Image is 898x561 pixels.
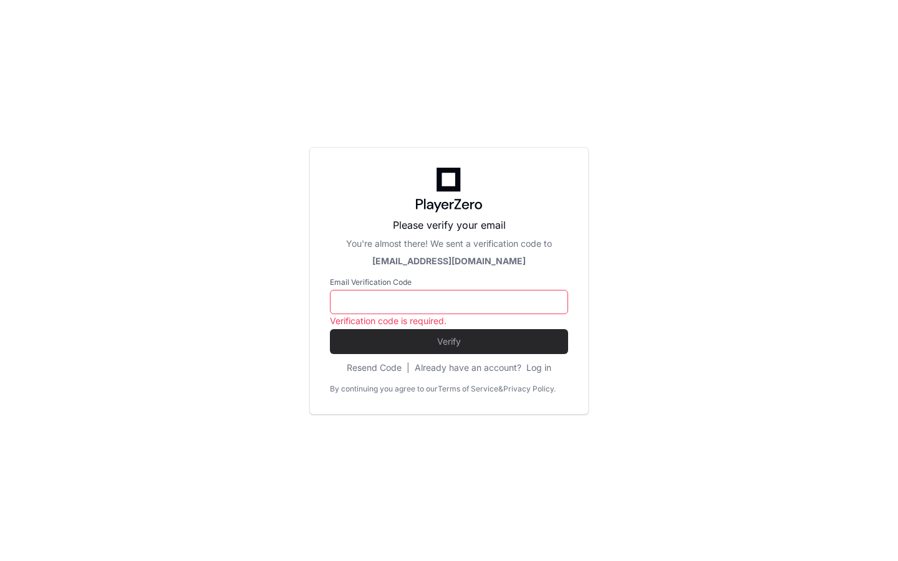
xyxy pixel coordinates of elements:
[330,277,568,287] label: Email Verification Code
[330,329,568,354] button: Verify
[330,218,568,233] p: Please verify your email
[526,362,551,374] button: Log in
[330,237,568,250] div: You're almost there! We sent a verification code to
[330,255,568,267] div: [EMAIL_ADDRESS][DOMAIN_NAME]
[347,362,402,374] button: Resend Code
[498,384,503,394] div: &
[438,384,498,394] a: Terms of Service
[407,362,410,374] span: |
[503,384,556,394] a: Privacy Policy.
[330,314,568,327] mat-error: Verification code is required.
[330,335,568,348] span: Verify
[415,362,551,374] div: Already have an account?
[330,384,438,394] div: By continuing you agree to our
